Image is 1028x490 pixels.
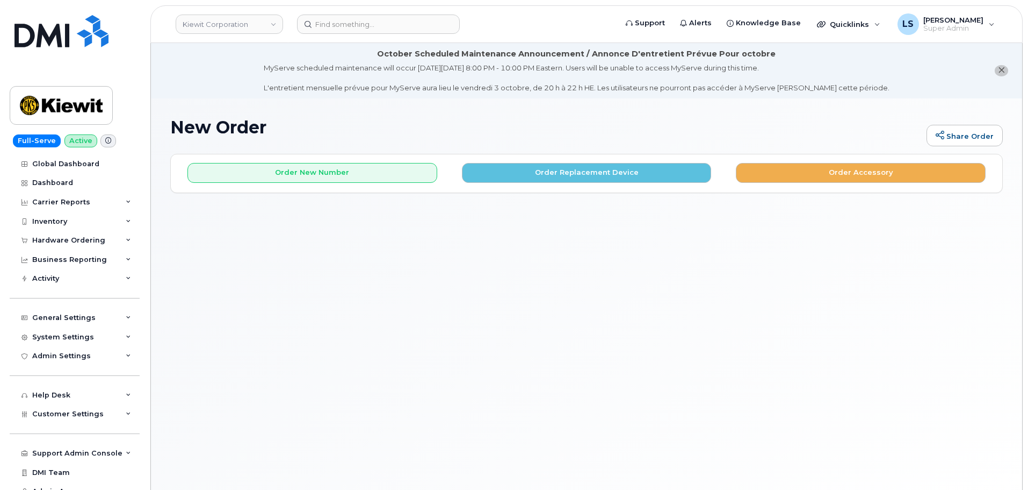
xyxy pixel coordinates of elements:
[462,163,712,183] button: Order Replacement Device
[926,125,1003,146] a: Share Order
[981,443,1020,482] iframe: Messenger Launcher
[736,163,986,183] button: Order Accessory
[377,48,776,60] div: October Scheduled Maintenance Announcement / Annonce D'entretient Prévue Pour octobre
[170,118,921,137] h1: New Order
[187,163,437,183] button: Order New Number
[995,65,1008,76] button: close notification
[264,63,889,93] div: MyServe scheduled maintenance will occur [DATE][DATE] 8:00 PM - 10:00 PM Eastern. Users will be u...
